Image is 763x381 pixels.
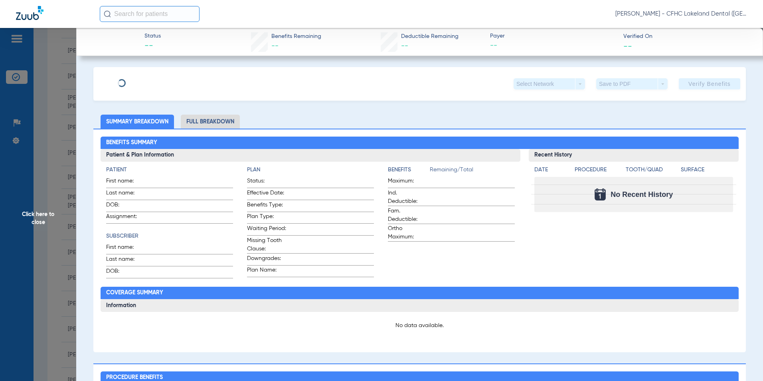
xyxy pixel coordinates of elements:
h2: Benefits Summary [101,137,739,149]
span: Waiting Period: [247,224,286,235]
input: Search for patients [100,6,200,22]
span: Verified On [623,32,750,41]
span: Status: [247,177,286,188]
h2: Coverage Summary [101,287,739,300]
h3: Patient & Plan Information [101,149,521,162]
li: Full Breakdown [181,115,240,129]
span: Ortho Maximum: [388,224,427,241]
span: Last name: [106,255,145,266]
h3: Recent History [529,149,739,162]
span: First name: [106,177,145,188]
span: Benefits Type: [247,201,286,212]
h4: Surface [681,166,733,174]
span: Fam. Deductible: [388,207,427,224]
span: Remaining/Total [430,166,515,177]
span: -- [401,42,408,50]
h4: Benefits [388,166,430,174]
app-breakdown-title: Procedure [575,166,623,177]
h4: Subscriber [106,232,233,240]
app-breakdown-title: Date [534,166,568,177]
span: Last name: [106,189,145,200]
h4: Plan [247,166,374,174]
span: DOB: [106,201,145,212]
span: Missing Tooth Clause: [247,236,286,253]
span: First name: [106,243,145,254]
span: Maximum: [388,177,427,188]
span: -- [623,42,632,50]
span: Deductible Remaining [401,32,459,41]
span: Effective Date: [247,189,286,200]
iframe: Chat Widget [723,343,763,381]
app-breakdown-title: Surface [681,166,733,177]
img: Search Icon [104,10,111,18]
span: [PERSON_NAME] - CFHC Lakeland Dental ([GEOGRAPHIC_DATA]) [615,10,747,18]
span: -- [490,41,617,51]
span: Plan Name: [247,266,286,277]
li: Summary Breakdown [101,115,174,129]
span: Status [144,32,161,40]
h4: Procedure [575,166,623,174]
img: Calendar [595,189,606,200]
span: DOB: [106,267,145,278]
span: Ind. Deductible: [388,189,427,206]
h3: Information [101,299,739,312]
app-breakdown-title: Tooth/Quad [626,166,678,177]
span: Assignment: [106,212,145,223]
span: No Recent History [611,190,673,198]
p: No data available. [106,321,733,329]
span: -- [271,42,279,50]
h4: Patient [106,166,233,174]
span: -- [144,41,161,52]
app-breakdown-title: Benefits [388,166,430,177]
span: Benefits Remaining [271,32,321,41]
span: Payer [490,32,617,40]
h4: Tooth/Quad [626,166,678,174]
img: Zuub Logo [16,6,43,20]
span: Downgrades: [247,254,286,265]
h4: Date [534,166,568,174]
span: Plan Type: [247,212,286,223]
